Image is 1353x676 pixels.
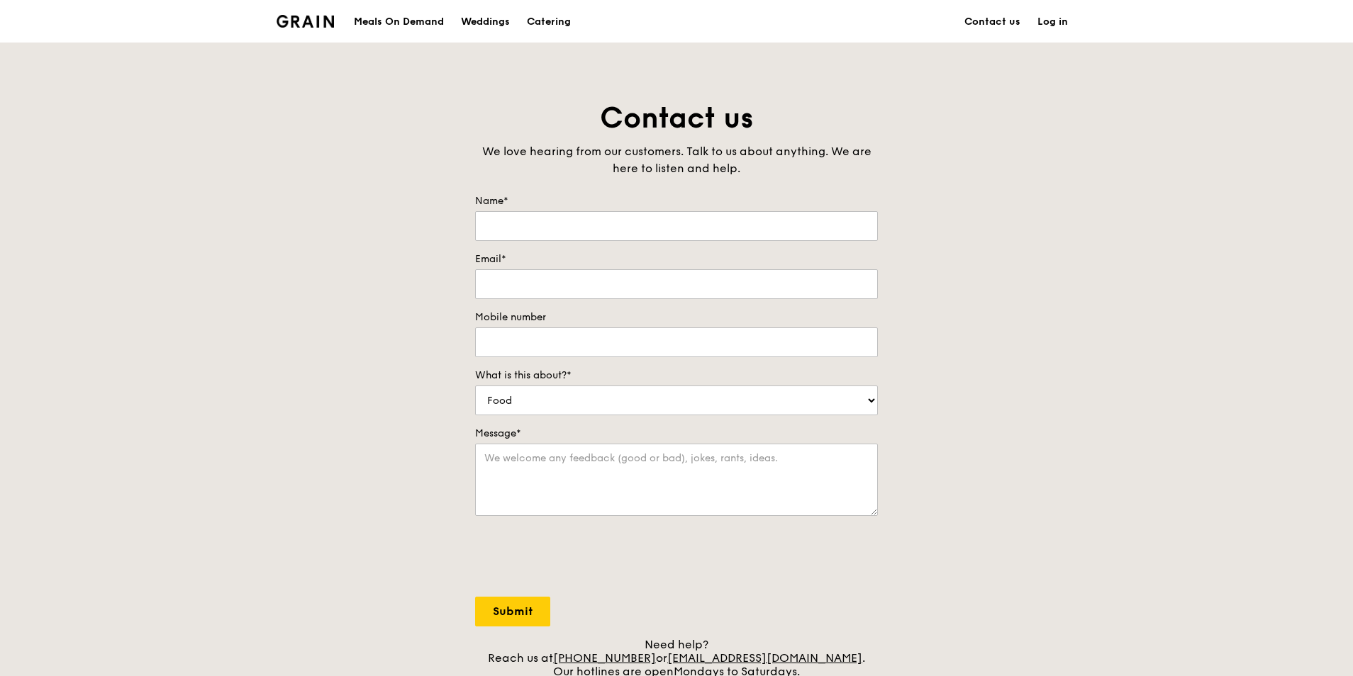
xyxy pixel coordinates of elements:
[475,530,691,585] iframe: reCAPTCHA
[277,15,334,28] img: Grain
[527,1,571,43] div: Catering
[354,1,444,43] div: Meals On Demand
[475,310,878,325] label: Mobile number
[667,651,862,665] a: [EMAIL_ADDRESS][DOMAIN_NAME]
[553,651,656,665] a: [PHONE_NUMBER]
[475,597,550,626] input: Submit
[475,368,878,383] label: What is this about?*
[475,194,878,208] label: Name*
[452,1,518,43] a: Weddings
[475,252,878,266] label: Email*
[518,1,579,43] a: Catering
[956,1,1029,43] a: Contact us
[1029,1,1076,43] a: Log in
[475,427,878,441] label: Message*
[461,1,510,43] div: Weddings
[475,99,878,137] h1: Contact us
[475,143,878,177] div: We love hearing from our customers. Talk to us about anything. We are here to listen and help.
